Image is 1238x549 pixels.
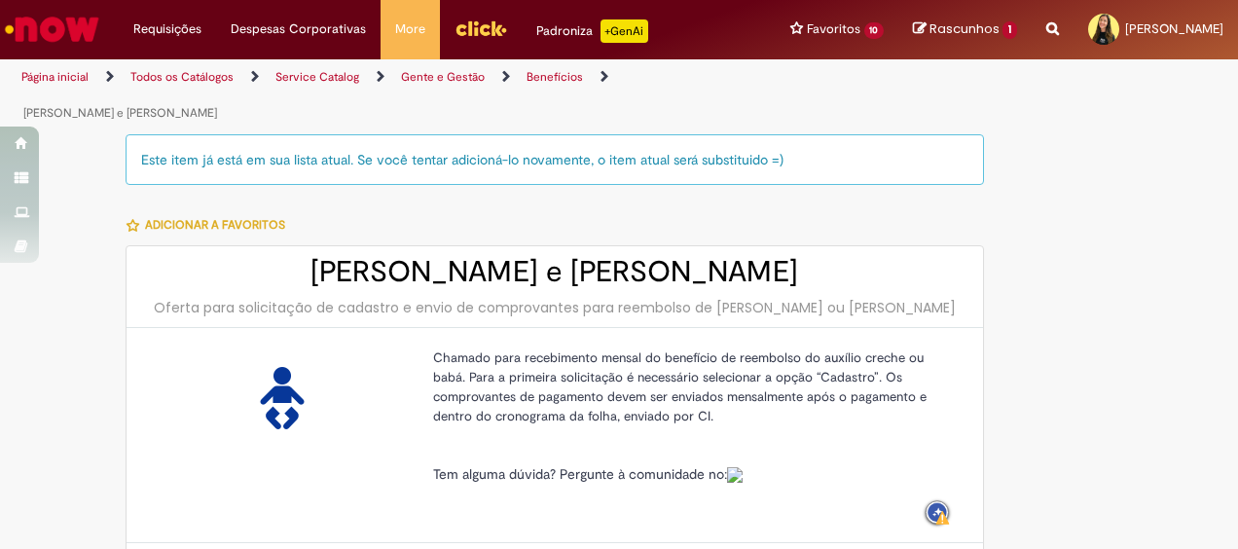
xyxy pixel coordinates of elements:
img: click_logo_yellow_360x200.png [455,14,507,43]
span: Rascunhos [929,19,1000,38]
button: Adicionar a Favoritos [126,204,296,245]
span: 10 [864,22,885,39]
span: 1 [1002,21,1017,39]
a: Gente e Gestão [401,69,485,85]
img: sys_attachment.do [727,467,743,483]
p: +GenAi [601,19,648,43]
a: Benefícios [527,69,583,85]
a: Página inicial [21,69,89,85]
span: [PERSON_NAME] [1125,20,1223,37]
img: ServiceNow [2,10,102,49]
ul: Trilhas de página [15,59,811,131]
span: Requisições [133,19,201,39]
div: Oferta para solicitação de cadastro e envio de comprovantes para reembolso de [PERSON_NAME] ou [P... [146,298,964,317]
span: Chamado para recebimento mensal do benefício de reembolso do auxílio creche ou babá. Para a prime... [433,349,927,424]
a: Service Catalog [275,69,359,85]
span: More [395,19,425,39]
div: Este item já está em sua lista atual. Se você tentar adicioná-lo novamente, o item atual será sub... [126,134,984,185]
div: Padroniza [536,19,648,43]
p: Tem alguma dúvida? Pergunte à comunidade no: [433,464,949,484]
a: [PERSON_NAME] e [PERSON_NAME] [23,105,217,121]
a: Rascunhos [913,20,1017,39]
a: Todos os Catálogos [130,69,234,85]
span: Adicionar a Favoritos [145,217,285,233]
a: Colabora [727,465,743,483]
img: Auxílio Creche e Babá [251,367,313,429]
h2: [PERSON_NAME] e [PERSON_NAME] [146,256,964,288]
span: Favoritos [807,19,860,39]
span: Despesas Corporativas [231,19,366,39]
